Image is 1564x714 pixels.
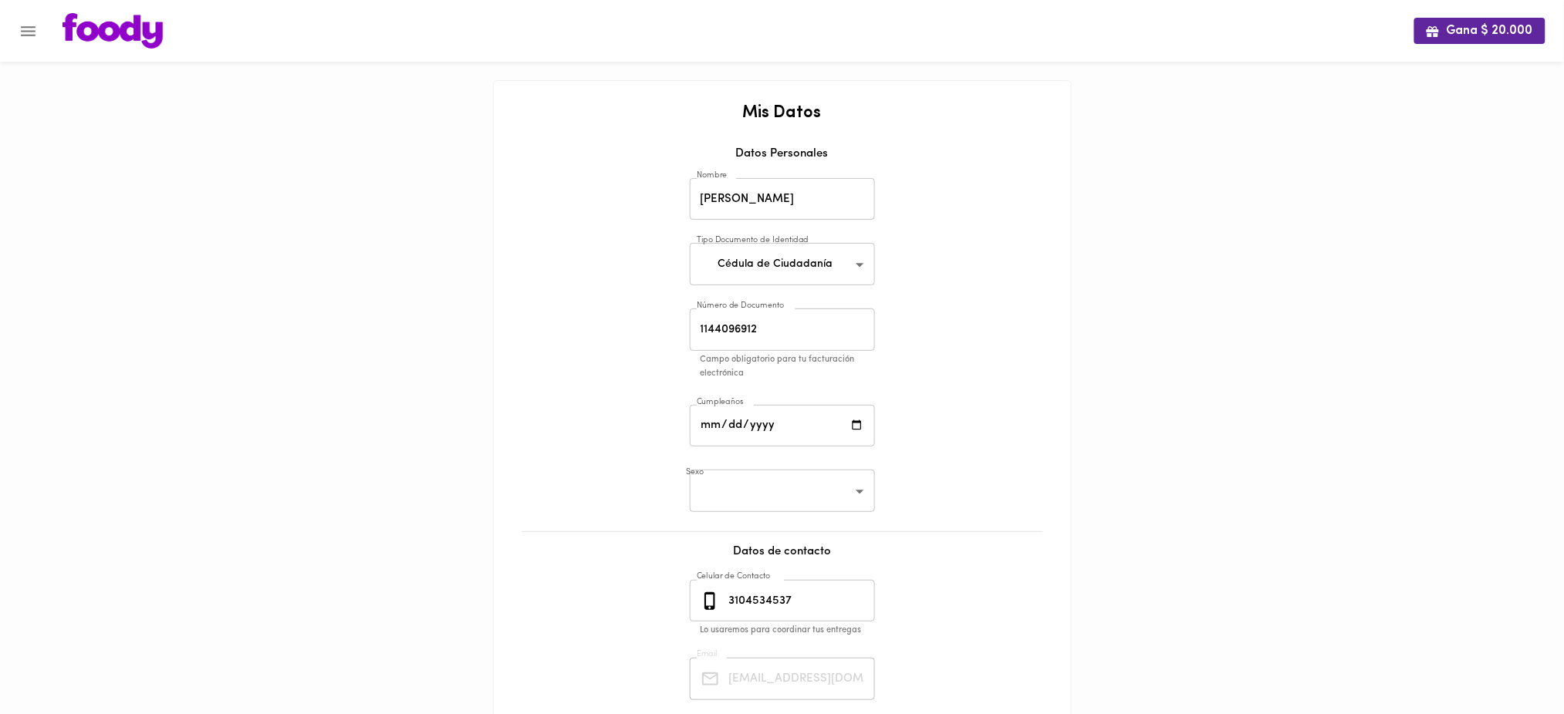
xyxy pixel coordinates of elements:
button: Gana $ 20.000 [1414,18,1545,43]
input: 3010000000 [726,580,875,622]
p: Lo usaremos para coordinar tus entregas [701,624,886,638]
iframe: Messagebird Livechat Widget [1474,625,1549,699]
button: Menu [9,12,47,50]
input: Tu Email [726,658,875,700]
h2: Mis Datos [509,104,1056,123]
div: Cédula de Ciudadanía [690,243,875,285]
img: logo.png [62,13,163,49]
span: Gana $ 20.000 [1427,24,1533,39]
input: Tu nombre [690,178,875,221]
p: Campo obligatorio para tu facturación electrónica [701,353,886,382]
div: Datos Personales [509,146,1056,173]
div: Datos de contacto [509,544,1056,575]
div: ​ [690,470,875,512]
label: Sexo [686,467,704,479]
input: Número de Documento [690,308,875,351]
